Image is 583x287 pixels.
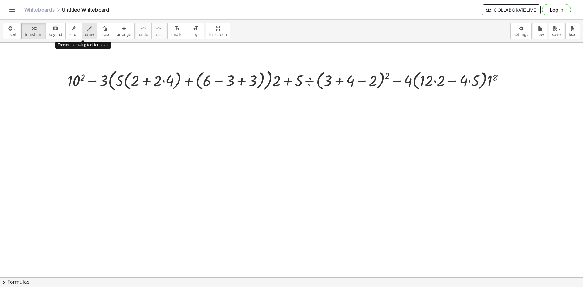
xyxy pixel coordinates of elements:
button: load [565,23,580,39]
i: redo [156,25,162,32]
a: Whiteboards [24,7,55,13]
button: settings [510,23,532,39]
span: transform [25,32,43,37]
button: scrub [65,23,82,39]
button: new [533,23,547,39]
button: draw [82,23,97,39]
button: arrange [114,23,135,39]
span: larger [190,32,201,37]
span: fullscreen [209,32,227,37]
button: format_sizelarger [187,23,204,39]
button: fullscreen [206,23,230,39]
div: Freeform drawing tool for notes [55,42,111,49]
i: keyboard [53,25,58,32]
button: insert [3,23,20,39]
i: format_size [193,25,199,32]
span: redo [155,32,163,37]
span: Collaborate Live [487,7,536,12]
span: keypad [49,32,62,37]
span: smaller [171,32,184,37]
i: undo [141,25,146,32]
button: keyboardkeypad [46,23,66,39]
span: undo [139,32,148,37]
button: undoundo [136,23,152,39]
button: save [549,23,564,39]
span: settings [514,32,528,37]
button: Log in [542,4,571,15]
span: insert [6,32,17,37]
span: scrub [69,32,79,37]
button: Collaborate Live [482,4,541,15]
span: load [569,32,577,37]
span: arrange [117,32,131,37]
span: save [552,32,561,37]
button: redoredo [151,23,166,39]
span: erase [100,32,110,37]
span: new [536,32,544,37]
button: erase [97,23,114,39]
i: format_size [174,25,180,32]
button: format_sizesmaller [167,23,187,39]
button: transform [21,23,46,39]
span: draw [85,32,94,37]
button: Toggle navigation [7,5,17,15]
